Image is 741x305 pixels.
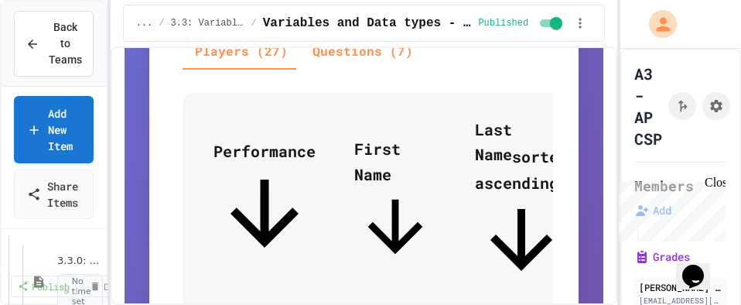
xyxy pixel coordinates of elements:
button: Assignment Settings [702,92,730,120]
h2: Members [634,175,694,197]
span: Published [478,17,528,29]
a: Publish [11,276,77,297]
button: Players (27) [183,33,300,70]
span: / [251,17,257,29]
div: Chat with us now!Close [6,6,107,98]
span: Variables and Data types - quiz [263,14,473,33]
button: Back to Teams [14,11,94,77]
h1: A3 - AP CSP [634,63,662,149]
a: Share Items [14,170,94,219]
span: Performance [213,141,316,265]
div: basic tabs example [183,33,425,70]
span: / [159,17,164,29]
iframe: chat widget [613,176,726,242]
div: My Account [633,6,681,42]
span: 3.3: Variables and Data Types [171,17,245,29]
div: Content is published and visible to students [478,14,565,33]
span: First Name [354,139,436,268]
span: sorted ascending [475,146,568,192]
button: Grades [634,249,690,265]
iframe: chat widget [676,243,726,290]
div: [PERSON_NAME] dev [639,280,722,294]
a: Delete [83,276,143,297]
span: Last Namesorted ascending [475,119,568,286]
span: ... [136,17,153,29]
span: Back to Teams [49,19,82,68]
a: Add New Item [14,96,94,163]
span: 3.3.0: Unplugged Activity - Variables and Data [57,255,103,268]
button: Questions (7) [300,33,425,70]
button: Click to see fork details [668,92,696,120]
